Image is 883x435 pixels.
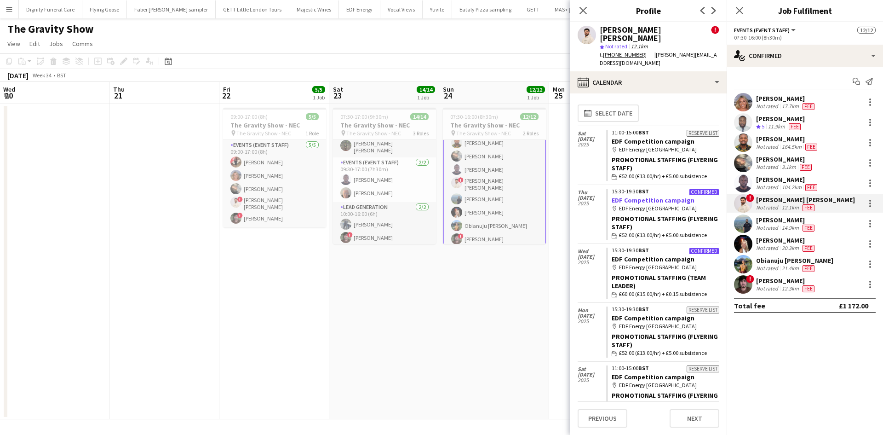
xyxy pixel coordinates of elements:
[839,301,868,310] div: £1 172.00
[578,104,639,122] button: Select date
[112,90,125,101] span: 21
[333,85,343,93] span: Sat
[638,365,649,371] span: BST
[223,121,326,129] h3: The Gravity Show - NEC
[756,256,833,265] div: Obianuju [PERSON_NAME]
[803,204,814,211] span: Fee
[756,244,780,252] div: Not rated
[72,40,93,48] span: Comms
[756,184,780,191] div: Not rated
[443,93,546,249] app-card-role: 07:30-16:00 (8h30m)[PERSON_NAME][PERSON_NAME][PERSON_NAME][PERSON_NAME][PERSON_NAME]![PERSON_NAME...
[798,163,814,171] div: Crew has different fees then in role
[612,332,719,349] div: Promotional Staffing (Flyering Staff)
[670,409,719,428] button: Next
[756,196,855,204] div: [PERSON_NAME] [PERSON_NAME]
[113,85,125,93] span: Thu
[333,157,436,202] app-card-role: Events (Event Staff)2/209:30-17:00 (7h30m)[PERSON_NAME][PERSON_NAME]
[547,0,627,18] button: MAS+ [GEOGRAPHIC_DATA]
[801,103,816,110] div: Crew has different fees then in role
[780,204,801,211] div: 12.1km
[605,43,627,50] span: Not rated
[762,123,764,130] span: 5
[527,94,545,101] div: 1 Job
[312,86,325,93] span: 5/5
[570,71,727,93] div: Calendar
[638,247,649,254] span: BST
[803,245,814,252] span: Fee
[600,51,654,59] div: t.
[222,90,230,101] span: 22
[612,263,719,272] div: EDF Energy [GEOGRAPHIC_DATA]
[313,94,325,101] div: 1 Job
[305,130,319,137] span: 1 Role
[756,175,819,184] div: [PERSON_NAME]
[570,5,727,17] h3: Profile
[612,255,694,263] a: EDF Competition campaign
[223,140,326,227] app-card-role: Events (Event Staff)5/509:00-17:00 (8h)[PERSON_NAME][PERSON_NAME][PERSON_NAME]![PERSON_NAME] [PER...
[687,130,719,137] div: Reserve list
[756,216,816,224] div: [PERSON_NAME]
[458,177,464,183] span: !
[766,123,787,131] div: 11.9km
[805,144,817,151] span: Fee
[7,22,94,36] h1: The Gravity Show
[289,0,339,18] button: Majestic Wines
[612,215,719,231] div: Promotional Staffing (Flyering Staff)
[347,232,353,238] span: !
[619,349,707,357] span: £52.00 (£13.00/hr) + £5.00 subsistence
[236,130,291,137] span: The Gravity Show - NEC
[756,285,780,292] div: Not rated
[2,90,15,101] span: 20
[756,265,780,272] div: Not rated
[69,38,97,50] a: Comms
[578,249,606,254] span: Wed
[413,130,429,137] span: 3 Roles
[578,366,606,372] span: Sat
[619,231,707,239] span: £52.00 (£13.00/hr) + £5.00 subsistence
[780,103,801,110] div: 17.7km
[756,236,816,244] div: [PERSON_NAME]
[612,373,694,381] a: EDF Competition campaign
[780,184,803,191] div: 104.2km
[780,163,798,171] div: 3.1km
[237,213,243,218] span: !
[734,301,765,310] div: Total fee
[687,365,719,372] div: Reserve list
[450,113,498,120] span: 07:30-16:00 (8h30m)
[756,135,819,143] div: [PERSON_NAME]
[756,277,816,285] div: [PERSON_NAME]
[801,265,816,272] div: Crew has different fees then in role
[612,204,719,213] div: EDF Energy [GEOGRAPHIC_DATA]
[578,201,606,206] span: 2025
[780,265,801,272] div: 21.4km
[756,163,780,171] div: Not rated
[746,275,754,283] span: !
[578,409,627,428] button: Previous
[3,85,15,93] span: Wed
[734,27,797,34] button: Events (Event Staff)
[578,377,606,383] span: 2025
[612,365,719,371] div: 11:00-15:00
[780,224,801,232] div: 14.9km
[612,130,719,135] div: 11:00-15:00
[452,0,519,18] button: Eataly Pizza sampling
[612,391,719,408] div: Promotional Staffing (Flyering Staff)
[578,142,606,147] span: 2025
[441,90,454,101] span: 24
[578,313,606,319] span: [DATE]
[727,45,883,67] div: Confirmed
[612,273,719,290] div: Promotional Staffing (Team Leader)
[216,0,289,18] button: GETT Little London Tours
[638,188,649,195] span: BST
[780,285,801,292] div: 12.3km
[619,290,707,298] span: £60.00 (£15.00/hr) + £0.15 subsistence
[443,85,454,93] span: Sun
[756,94,816,103] div: [PERSON_NAME]
[612,381,719,389] div: EDF Energy [GEOGRAPHIC_DATA]
[756,115,805,123] div: [PERSON_NAME]
[803,285,814,292] span: Fee
[789,123,801,130] span: Fee
[578,190,606,195] span: Thu
[734,27,790,34] span: Events (Event Staff)
[443,121,546,129] h3: The Gravity Show - NEC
